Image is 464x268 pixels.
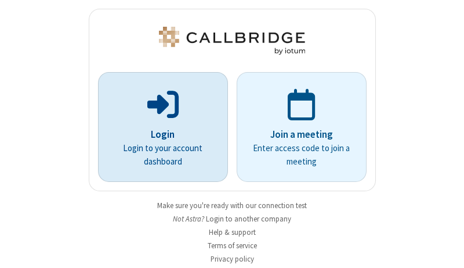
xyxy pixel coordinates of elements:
button: LoginLogin to your account dashboard [98,72,228,182]
p: Enter access code to join a meeting [253,142,350,168]
a: Help & support [209,227,256,237]
p: Login to your account dashboard [114,142,212,168]
a: Join a meetingEnter access code to join a meeting [237,72,367,182]
a: Make sure you're ready with our connection test [157,201,307,210]
a: Terms of service [208,241,257,251]
a: Privacy policy [211,254,254,264]
li: Not Astra? [89,213,376,224]
p: Login [114,127,212,142]
p: Join a meeting [253,127,350,142]
button: Login to another company [206,213,291,224]
img: Astra [157,27,307,55]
